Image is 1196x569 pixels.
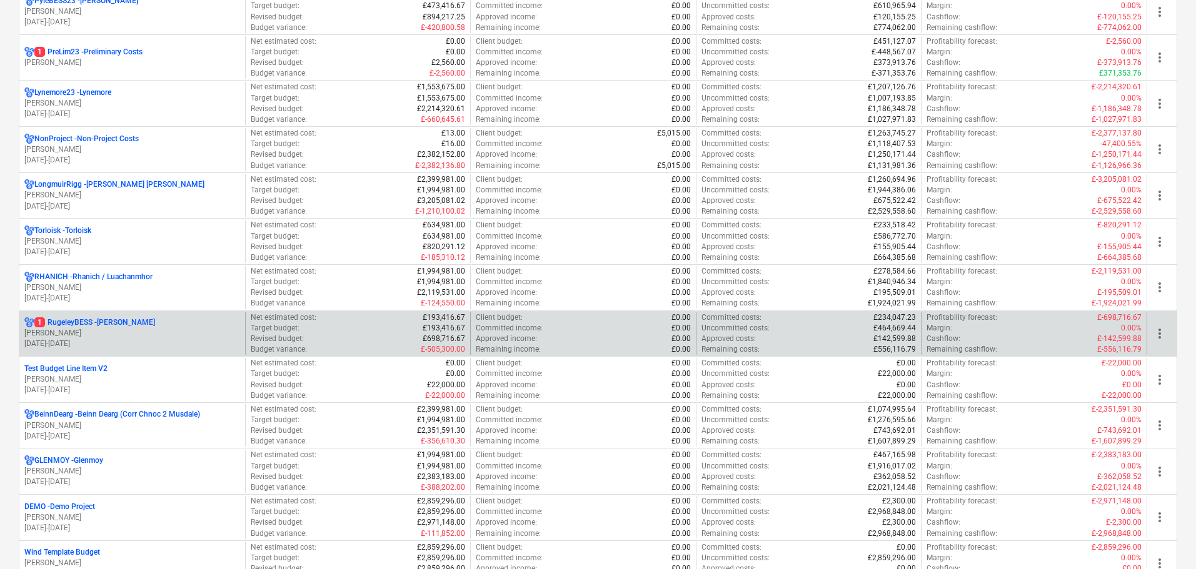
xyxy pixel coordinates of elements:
p: £675,522.42 [873,195,916,206]
p: £-2,529,558.60 [1092,206,1142,217]
p: Approved costs : [701,287,756,298]
p: £-373,913.76 [1097,57,1142,68]
span: more_vert [1152,4,1167,19]
p: Cashflow : [927,12,960,22]
div: Project has multi currencies enabled [24,455,34,466]
p: £1,553,675.00 [417,82,465,92]
p: Committed costs : [701,36,761,47]
p: Target budget : [251,47,299,57]
p: Net estimated cost : [251,82,316,92]
p: Budget variance : [251,298,307,309]
p: £473,416.67 [423,1,465,11]
p: Budget variance : [251,22,307,33]
p: Approved costs : [701,242,756,252]
p: RHANICH - Rhanich / Luachanmhor [34,272,153,282]
p: £0.00 [671,139,691,149]
div: Project has multi currencies enabled [24,179,34,190]
p: PreLim23 - Preliminary Costs [34,47,143,57]
p: Remaining income : [476,252,541,263]
p: £0.00 [671,114,691,125]
p: Approved income : [476,242,537,252]
p: £1,186,348.78 [868,104,916,114]
p: Revised budget : [251,57,304,68]
p: £1,994,981.00 [417,266,465,277]
p: £-1,210,100.02 [415,206,465,217]
p: 0.00% [1121,277,1142,287]
p: Margin : [927,1,952,11]
p: Approved costs : [701,12,756,22]
p: Cashflow : [927,195,960,206]
p: £1,250,171.44 [868,149,916,160]
p: Cashflow : [927,149,960,160]
p: Margin : [927,231,952,242]
p: £0.00 [671,287,691,298]
p: Budget variance : [251,161,307,171]
p: Wind Template Budget [24,547,100,558]
p: £-155,905.44 [1097,242,1142,252]
p: 0.00% [1121,93,1142,104]
p: Client budget : [476,266,523,277]
p: £-675,522.42 [1097,195,1142,206]
p: Margin : [927,93,952,104]
p: Approved costs : [701,57,756,68]
p: Margin : [927,139,952,149]
p: £-195,509.01 [1097,287,1142,298]
p: £-185,310.12 [421,252,465,263]
p: £664,385.68 [873,252,916,263]
p: Remaining costs : [701,298,760,309]
p: Revised budget : [251,195,304,206]
p: Target budget : [251,139,299,149]
div: Test Budget Line Item V2[PERSON_NAME][DATE]-[DATE] [24,364,240,395]
p: £0.00 [671,36,691,47]
p: Remaining costs : [701,114,760,125]
p: RugeleyBESS - [PERSON_NAME] [34,317,155,328]
p: £-2,382,136.80 [415,161,465,171]
p: [PERSON_NAME] [24,98,240,109]
p: Margin : [927,277,952,287]
p: Client budget : [476,128,523,139]
div: Project has multi currencies enabled [24,317,34,328]
p: -47,400.55% [1100,139,1142,149]
p: £0.00 [671,22,691,33]
p: Remaining income : [476,161,541,171]
p: [DATE] - [DATE] [24,17,240,27]
p: £-698,716.67 [1097,312,1142,323]
p: Remaining costs : [701,252,760,263]
p: [PERSON_NAME] [24,6,240,17]
div: BeinnDearg -Beinn Dearg (Corr Chnoc 2 Musdale)[PERSON_NAME][DATE]-[DATE] [24,409,240,441]
p: Margin : [927,47,952,57]
p: Budget variance : [251,114,307,125]
p: £2,560.00 [431,57,465,68]
p: £-124,550.00 [421,298,465,309]
p: Remaining cashflow : [927,161,997,171]
p: £233,518.42 [873,220,916,230]
div: Torloisk -Torloisk[PERSON_NAME][DATE]-[DATE] [24,225,240,257]
p: £2,529,558.60 [868,206,916,217]
p: £193,416.67 [423,323,465,334]
p: £1,007,193.85 [868,93,916,104]
p: £0.00 [671,298,691,309]
p: £0.00 [671,242,691,252]
p: Client budget : [476,220,523,230]
p: £610,965.94 [873,1,916,11]
p: Approved income : [476,287,537,298]
p: £-371,353.76 [872,68,916,79]
p: Committed income : [476,277,543,287]
p: £2,119,531.00 [417,287,465,298]
p: £1,263,745.27 [868,128,916,139]
p: Approved costs : [701,195,756,206]
p: Target budget : [251,185,299,195]
p: £0.00 [671,149,691,160]
p: £0.00 [671,1,691,11]
p: £0.00 [671,47,691,57]
span: more_vert [1152,280,1167,295]
p: Approved income : [476,104,537,114]
p: Revised budget : [251,242,304,252]
p: £1,131,981.36 [868,161,916,171]
p: £-2,560.00 [1106,36,1142,47]
p: £-660,645.61 [421,114,465,125]
p: £0.00 [671,220,691,230]
p: 0.00% [1121,231,1142,242]
span: more_vert [1152,418,1167,433]
span: more_vert [1152,372,1167,387]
